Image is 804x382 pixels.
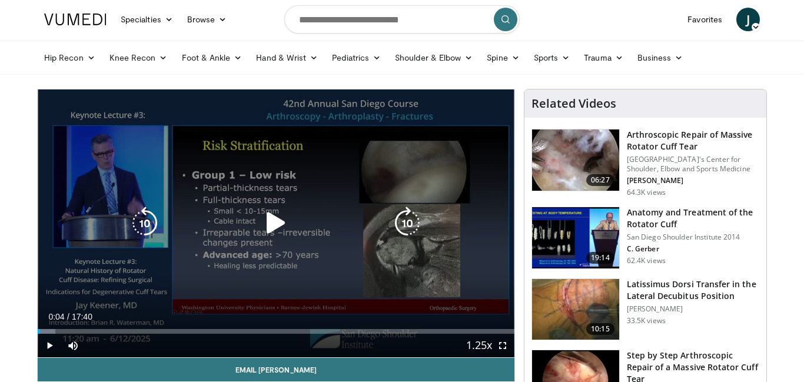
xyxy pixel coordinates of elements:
a: Hip Recon [37,46,102,69]
a: J [736,8,760,31]
a: 10:15 Latissimus Dorsi Transfer in the Lateral Decubitus Position [PERSON_NAME] 33.5K views [531,278,759,341]
a: 19:14 Anatomy and Treatment of the Rotator Cuff San Diego Shoulder Institute 2014 C. Gerber 62.4K... [531,207,759,269]
a: Email [PERSON_NAME] [38,358,514,381]
h3: Latissimus Dorsi Transfer in the Lateral Decubitus Position [627,278,759,302]
input: Search topics, interventions [284,5,520,34]
a: Sports [527,46,577,69]
span: 19:14 [586,252,614,264]
img: 58008271-3059-4eea-87a5-8726eb53a503.150x105_q85_crop-smart_upscale.jpg [532,207,619,268]
a: Foot & Ankle [175,46,250,69]
a: Business [630,46,690,69]
span: / [67,312,69,321]
h4: Related Videos [531,97,616,111]
a: Favorites [680,8,729,31]
p: [PERSON_NAME] [627,304,759,314]
a: Spine [480,46,526,69]
span: 0:04 [48,312,64,321]
a: Pediatrics [325,46,388,69]
span: 06:27 [586,174,614,186]
p: 64.3K views [627,188,666,197]
p: 62.4K views [627,256,666,265]
p: 33.5K views [627,316,666,325]
button: Playback Rate [467,334,491,357]
video-js: Video Player [38,89,514,358]
div: Progress Bar [38,329,514,334]
span: 10:15 [586,323,614,335]
a: Trauma [577,46,630,69]
h3: Anatomy and Treatment of the Rotator Cuff [627,207,759,230]
a: Browse [180,8,234,31]
p: C. Gerber [627,244,759,254]
p: San Diego Shoulder Institute 2014 [627,232,759,242]
button: Play [38,334,61,357]
p: [GEOGRAPHIC_DATA]'s Center for Shoulder, Elbow and Sports Medicine [627,155,759,174]
a: Knee Recon [102,46,175,69]
h3: Arthroscopic Repair of Massive Rotator Cuff Tear [627,129,759,152]
a: Hand & Wrist [249,46,325,69]
p: [PERSON_NAME] [627,176,759,185]
a: Shoulder & Elbow [388,46,480,69]
button: Mute [61,334,85,357]
img: 281021_0002_1.png.150x105_q85_crop-smart_upscale.jpg [532,129,619,191]
img: 38501_0000_3.png.150x105_q85_crop-smart_upscale.jpg [532,279,619,340]
img: VuMedi Logo [44,14,107,25]
span: 17:40 [72,312,92,321]
a: Specialties [114,8,180,31]
a: 06:27 Arthroscopic Repair of Massive Rotator Cuff Tear [GEOGRAPHIC_DATA]'s Center for Shoulder, E... [531,129,759,197]
button: Fullscreen [491,334,514,357]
